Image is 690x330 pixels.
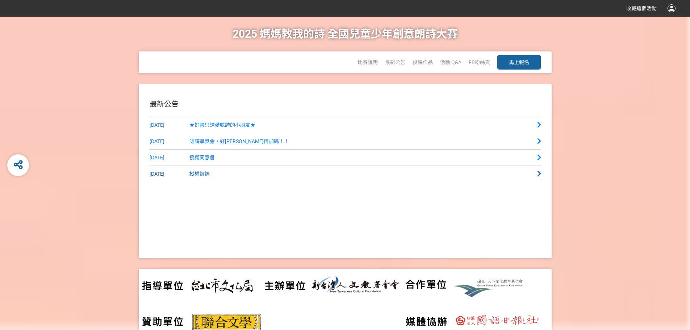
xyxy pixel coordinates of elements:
[509,59,529,65] span: 馬上報名
[413,59,433,65] a: 投稿作品
[150,100,179,108] span: 最新公告
[150,150,189,166] span: [DATE]
[150,117,541,133] a: [DATE]★好書只送愛唸詩的小朋友★
[150,117,189,133] span: [DATE]
[626,5,657,11] span: 收藏這個活動
[233,17,458,51] h1: 2025 媽媽教我的詩 全國兒童少年創意朗詩大賽
[385,59,405,65] a: 最新公告
[357,59,378,65] a: 比賽說明
[189,138,289,144] span: 唸詩拿獎金，好[PERSON_NAME]再加碼！！
[469,59,490,65] a: FB粉絲頁
[189,155,215,160] span: 授權同意書
[150,150,541,166] a: [DATE]授權同意書
[189,171,210,177] span: 授權詩詞
[150,133,541,150] a: [DATE]唸詩拿獎金，好[PERSON_NAME]再加碼！！
[497,55,541,70] button: 馬上報名
[150,133,189,150] span: [DATE]
[150,166,189,182] span: [DATE]
[150,166,541,182] a: [DATE]授權詩詞
[440,59,461,65] a: 活動 Q&A
[189,122,255,128] span: ★好書只送愛唸詩的小朋友★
